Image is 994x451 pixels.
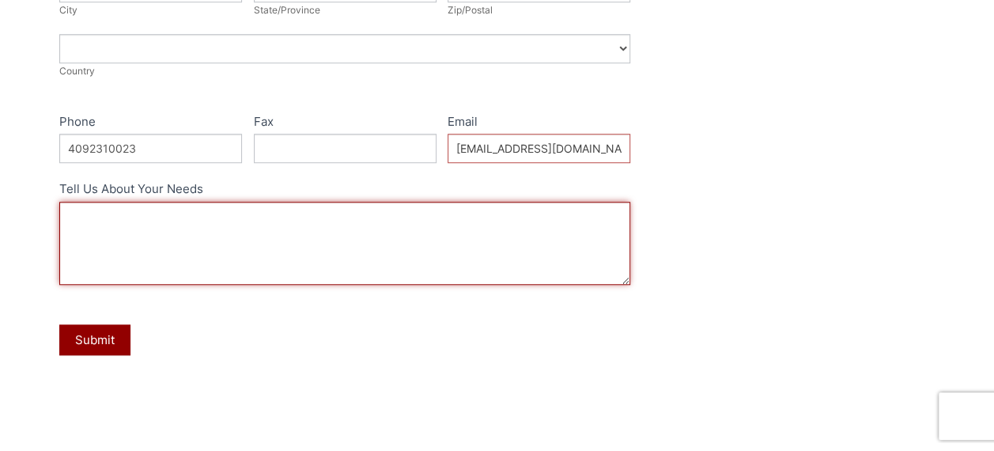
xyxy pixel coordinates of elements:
[59,112,242,135] label: Phone
[448,112,630,135] label: Email
[59,324,130,355] button: Submit
[448,2,630,18] div: Zip/Postal
[59,179,629,202] label: Tell Us About Your Needs
[254,2,437,18] div: State/Province
[59,2,242,18] div: City
[254,112,437,135] label: Fax
[59,63,629,79] div: Country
